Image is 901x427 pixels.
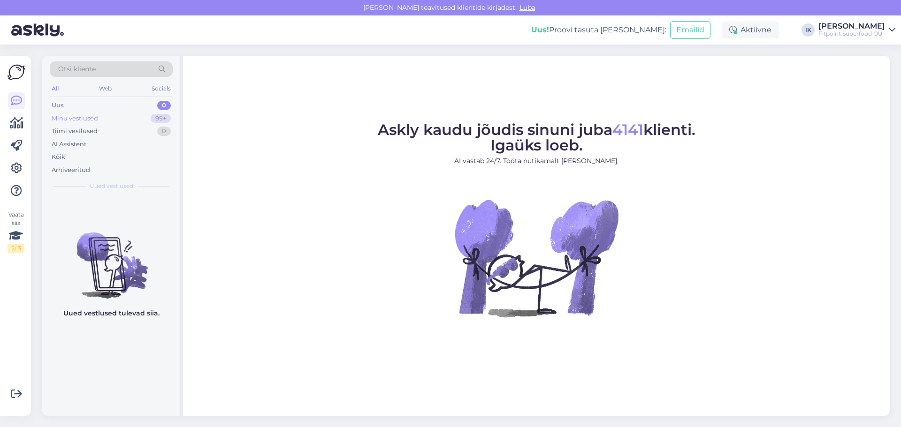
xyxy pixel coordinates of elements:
[52,101,64,110] div: Uus
[802,23,815,37] div: IK
[150,82,173,95] div: Socials
[612,120,643,139] span: 4141
[8,210,24,253] div: Vaata siia
[151,114,171,123] div: 99+
[52,165,90,175] div: Arhiveeritud
[531,24,666,36] div: Proovi tasuta [PERSON_NAME]:
[52,140,86,149] div: AI Assistent
[157,101,171,110] div: 0
[818,22,885,30] div: [PERSON_NAME]
[157,127,171,136] div: 0
[63,308,160,318] p: Uued vestlused tulevad siia.
[818,22,895,37] a: [PERSON_NAME]Fitpoint Superfood OÜ
[42,216,180,300] img: No chats
[97,82,114,95] div: Web
[517,3,538,12] span: Luba
[52,127,98,136] div: Tiimi vestlused
[378,120,695,154] span: Askly kaudu jõudis sinuni juba klienti. Igaüks loeb.
[452,173,621,342] img: No Chat active
[818,30,885,37] div: Fitpoint Superfood OÜ
[8,63,25,81] img: Askly Logo
[50,82,61,95] div: All
[52,114,98,123] div: Minu vestlused
[531,25,549,34] b: Uus!
[8,244,24,253] div: 2 / 3
[52,152,65,162] div: Kõik
[722,22,779,38] div: Aktiivne
[670,21,710,39] button: Emailid
[90,182,133,190] span: Uued vestlused
[378,156,695,166] p: AI vastab 24/7. Tööta nutikamalt [PERSON_NAME].
[58,64,96,74] span: Otsi kliente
